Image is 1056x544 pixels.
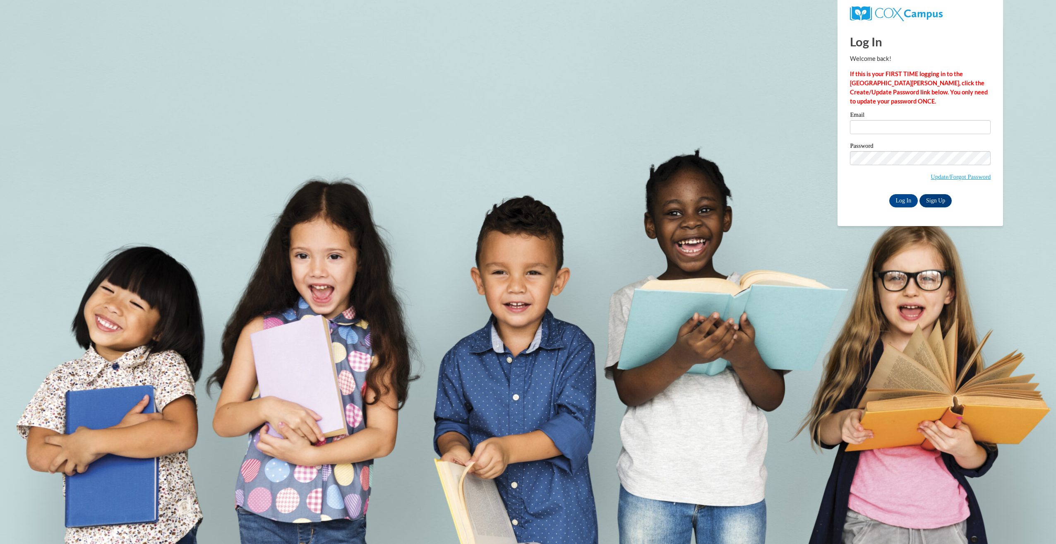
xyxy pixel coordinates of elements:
[850,6,942,21] img: COX Campus
[919,194,952,207] a: Sign Up
[931,173,991,180] a: Update/Forgot Password
[850,10,942,17] a: COX Campus
[850,54,991,63] p: Welcome back!
[850,70,988,105] strong: If this is your FIRST TIME logging in to the [GEOGRAPHIC_DATA][PERSON_NAME], click the Create/Upd...
[889,194,918,207] input: Log In
[850,143,991,151] label: Password
[850,112,991,120] label: Email
[850,33,991,50] h1: Log In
